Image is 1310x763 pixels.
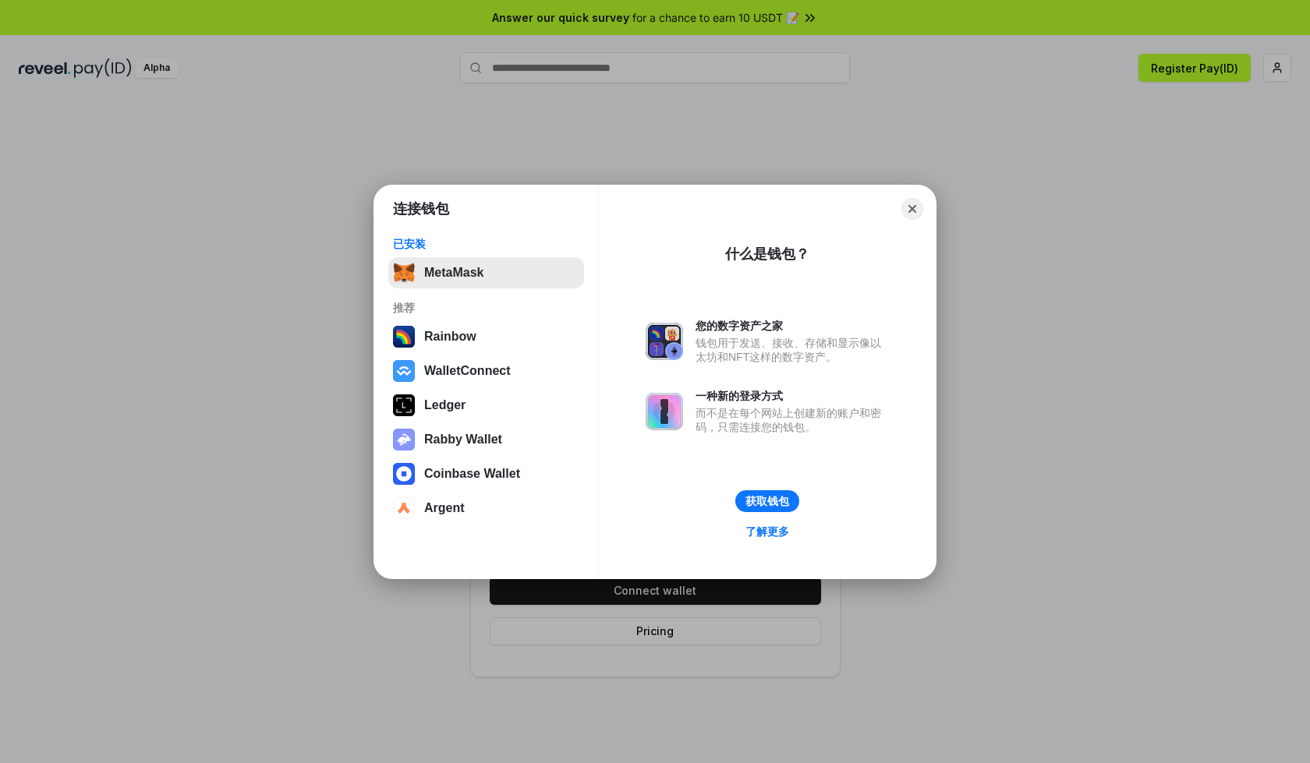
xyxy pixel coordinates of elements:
[388,458,584,489] button: Coinbase Wallet
[424,501,465,515] div: Argent
[735,490,799,512] button: 获取钱包
[388,424,584,455] button: Rabby Wallet
[424,266,483,280] div: MetaMask
[393,463,415,485] img: svg+xml,%3Csvg%20width%3D%2228%22%20height%3D%2228%22%20viewBox%3D%220%200%2028%2028%22%20fill%3D...
[393,237,579,251] div: 已安装
[388,355,584,387] button: WalletConnect
[745,525,789,539] div: 了解更多
[388,390,584,421] button: Ledger
[393,360,415,382] img: svg+xml,%3Csvg%20width%3D%2228%22%20height%3D%2228%22%20viewBox%3D%220%200%2028%2028%22%20fill%3D...
[736,521,798,542] a: 了解更多
[424,398,466,412] div: Ledger
[393,394,415,416] img: svg+xml,%3Csvg%20xmlns%3D%22http%3A%2F%2Fwww.w3.org%2F2000%2Fsvg%22%20width%3D%2228%22%20height%3...
[725,245,809,263] div: 什么是钱包？
[424,433,502,447] div: Rabby Wallet
[696,406,889,434] div: 而不是在每个网站上创建新的账户和密码，只需连接您的钱包。
[424,330,476,344] div: Rainbow
[646,323,683,360] img: svg+xml,%3Csvg%20xmlns%3D%22http%3A%2F%2Fwww.w3.org%2F2000%2Fsvg%22%20fill%3D%22none%22%20viewBox...
[901,198,923,220] button: Close
[696,319,889,333] div: 您的数字资产之家
[745,494,789,508] div: 获取钱包
[393,200,449,218] h1: 连接钱包
[393,262,415,284] img: svg+xml,%3Csvg%20fill%3D%22none%22%20height%3D%2233%22%20viewBox%3D%220%200%2035%2033%22%20width%...
[388,257,584,288] button: MetaMask
[393,301,579,315] div: 推荐
[393,497,415,519] img: svg+xml,%3Csvg%20width%3D%2228%22%20height%3D%2228%22%20viewBox%3D%220%200%2028%2028%22%20fill%3D...
[696,336,889,364] div: 钱包用于发送、接收、存储和显示像以太坊和NFT这样的数字资产。
[388,493,584,524] button: Argent
[646,393,683,430] img: svg+xml,%3Csvg%20xmlns%3D%22http%3A%2F%2Fwww.w3.org%2F2000%2Fsvg%22%20fill%3D%22none%22%20viewBox...
[393,429,415,450] img: svg+xml,%3Csvg%20xmlns%3D%22http%3A%2F%2Fwww.w3.org%2F2000%2Fsvg%22%20fill%3D%22none%22%20viewBox...
[424,364,511,378] div: WalletConnect
[696,389,889,403] div: 一种新的登录方式
[393,326,415,348] img: svg+xml,%3Csvg%20width%3D%22120%22%20height%3D%22120%22%20viewBox%3D%220%200%20120%20120%22%20fil...
[424,467,520,481] div: Coinbase Wallet
[388,321,584,352] button: Rainbow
